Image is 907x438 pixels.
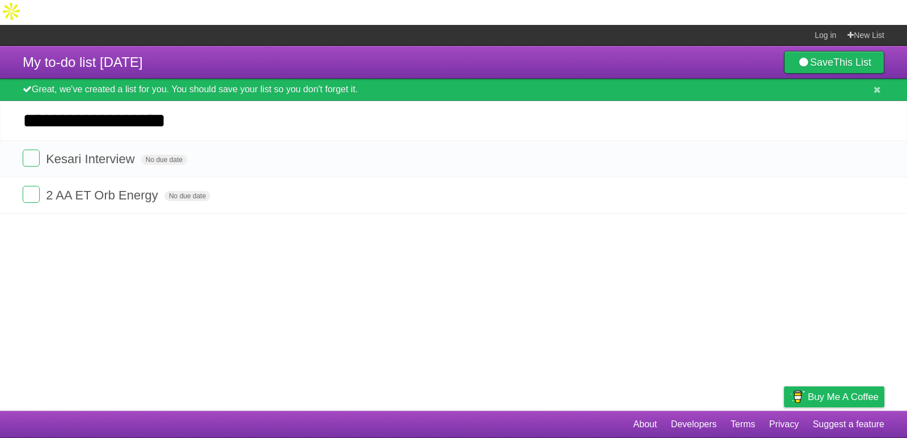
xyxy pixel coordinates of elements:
[23,150,40,167] label: Done
[769,414,799,435] a: Privacy
[790,387,805,406] img: Buy me a coffee
[847,25,884,45] a: New List
[808,387,879,407] span: Buy me a coffee
[46,152,138,166] span: Kesari Interview
[46,188,161,202] span: 2 AA ET Orb Energy
[164,191,210,201] span: No due date
[784,386,884,407] a: Buy me a coffee
[23,186,40,203] label: Done
[813,414,884,435] a: Suggest a feature
[671,414,717,435] a: Developers
[141,155,187,165] span: No due date
[833,57,871,68] b: This List
[815,25,836,45] a: Log in
[23,54,143,70] span: My to-do list [DATE]
[633,414,657,435] a: About
[731,414,756,435] a: Terms
[784,51,884,74] a: SaveThis List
